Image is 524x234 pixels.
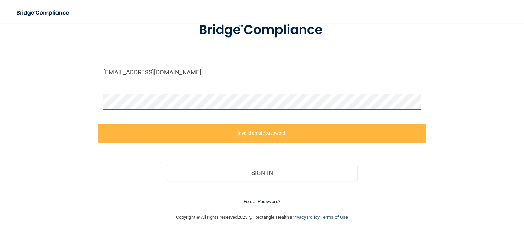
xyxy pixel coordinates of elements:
[167,165,357,181] button: Sign In
[185,13,339,47] img: bridge_compliance_login_screen.278c3ca4.svg
[244,199,280,204] a: Forgot Password?
[98,124,426,143] label: Invalid email/password.
[103,64,420,80] input: Email
[11,6,76,20] img: bridge_compliance_login_screen.278c3ca4.svg
[321,215,348,220] a: Terms of Use
[132,206,392,229] div: Copyright © All rights reserved 2025 @ Rectangle Health | |
[291,215,319,220] a: Privacy Policy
